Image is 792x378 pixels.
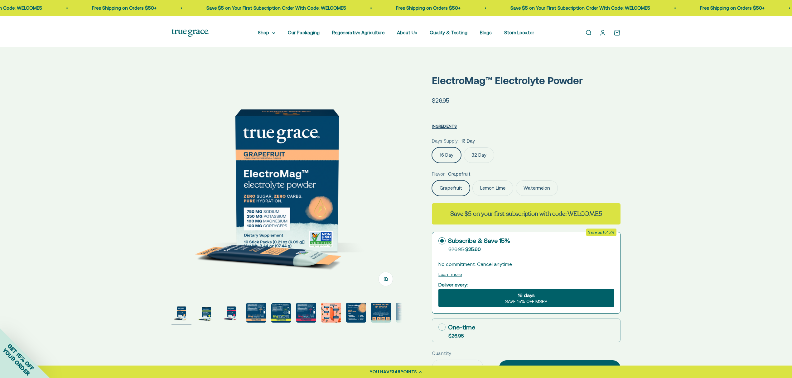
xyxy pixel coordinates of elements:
p: Save $5 on Your First Subscription Order With Code: WELCOME5 [509,4,648,12]
a: Quality & Testing [430,30,467,35]
span: 348 [392,369,400,375]
p: Save $5 on Your First Subscription Order With Code: WELCOME5 [205,4,344,12]
a: Free Shipping on Orders $50+ [698,5,763,11]
a: Our Packaging [288,30,320,35]
span: INGREDIENTS [432,124,457,129]
sale-price: $26.95 [432,96,449,105]
strong: Save $5 on your first subscription with code: WELCOME5 [450,210,602,218]
img: ElectroMag™ [171,65,402,295]
img: Everyone needs true hydration. From your extreme athletes to you weekend warriors, ElectroMag giv... [371,303,391,323]
label: Quantity: [432,350,452,357]
button: Go to item 4 [246,303,266,324]
img: ElectroMag™ [396,303,416,323]
summary: Shop [258,29,275,36]
img: Magnesium for heart health and stress support* Chloride to support pH balance and oxygen flow* So... [321,303,341,323]
img: ElectroMag™ [271,303,291,323]
legend: Days Supply: [432,137,459,145]
button: Go to item 5 [271,303,291,324]
div: Add to cart [511,364,608,372]
button: Go to item 6 [296,303,316,324]
img: ElectroMag™ [196,303,216,323]
button: INGREDIENTS [432,122,457,130]
img: 750 mg sodium for fluid balance and cellular communication.* 250 mg potassium supports blood pres... [246,303,266,323]
button: Go to item 2 [196,303,216,324]
img: ElectroMag™ [221,303,241,323]
img: ElectroMag™ [171,303,191,323]
a: Free Shipping on Orders $50+ [394,5,459,11]
button: Increase quantity [465,360,483,375]
span: Grapefruit [448,170,471,178]
legend: Flavor: [432,170,446,178]
span: POINTS [400,369,417,375]
span: 16 Day [461,137,475,145]
a: About Us [397,30,417,35]
button: Go to item 3 [221,303,241,324]
button: Add to cart [499,360,621,376]
img: ElectroMag™ [296,303,316,323]
span: YOUR ORDER [1,347,31,377]
button: Go to item 9 [371,303,391,324]
img: Rapid Hydration For: - Exercise endurance* - Stress support* - Electrolyte replenishment* - Muscl... [346,303,366,323]
button: Go to item 10 [396,303,416,324]
span: YOU HAVE [370,369,392,375]
button: Decrease quantity [432,360,450,375]
a: Regenerative Agriculture [332,30,384,35]
a: Blogs [480,30,492,35]
p: ElectroMag™ Electrolyte Powder [432,73,621,88]
a: Store Locator [504,30,534,35]
button: Go to item 1 [171,303,191,324]
span: GET 15% OFF [6,343,35,371]
button: Go to item 7 [321,303,341,324]
button: Go to item 8 [346,303,366,324]
a: Free Shipping on Orders $50+ [90,5,155,11]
